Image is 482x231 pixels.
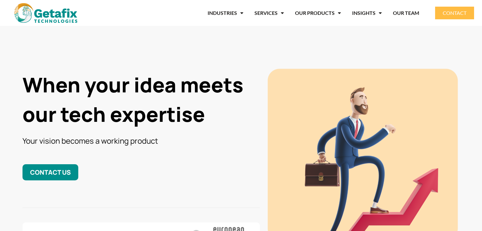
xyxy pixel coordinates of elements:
[435,7,474,19] a: CONTACT
[208,6,243,20] a: INDUSTRIES
[443,10,466,16] span: CONTACT
[30,168,71,177] span: CONTACT US
[254,6,284,20] a: SERVICES
[393,6,419,20] a: OUR TEAM
[295,6,341,20] a: OUR PRODUCTS
[22,135,260,146] h3: Your vision becomes a working product
[352,6,382,20] a: INSIGHTS
[14,3,77,23] img: web and mobile application development company
[22,164,78,180] a: CONTACT US
[22,70,260,129] h1: When your idea meets our tech expertise
[95,6,419,20] nav: Menu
